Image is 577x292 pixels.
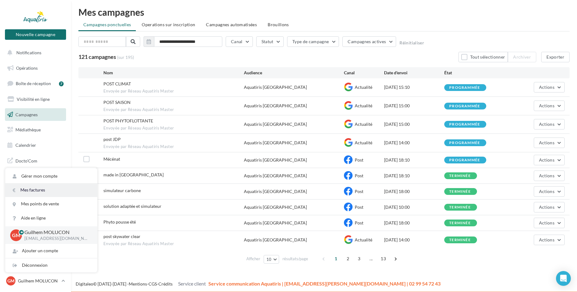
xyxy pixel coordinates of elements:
span: Post [355,189,363,194]
div: Canal [344,70,384,76]
span: © [DATE]-[DATE] - - - [76,281,441,286]
span: Actions [539,103,554,108]
span: made in france [103,172,164,177]
button: Actions [534,82,565,93]
span: post JDP [103,137,121,142]
div: Déconnexion [5,258,97,272]
div: terminée [449,238,471,242]
span: Phyto pousse été [103,219,136,224]
a: Digitaleo [76,281,93,286]
a: Campagnes [4,108,67,121]
div: [DATE] 15:10 [384,84,444,90]
div: programmée [449,158,480,162]
span: Actualité [355,103,372,108]
a: Opérations [4,62,67,75]
button: Actions [534,186,565,197]
button: 10 [264,255,279,264]
div: [DATE] 10:00 [384,204,444,210]
div: Aquatiris [GEOGRAPHIC_DATA] [244,84,307,90]
p: [EMAIL_ADDRESS][DOMAIN_NAME] [24,236,87,241]
div: Ajouter un compte [5,244,97,258]
div: Open Intercom Messenger [556,271,571,286]
span: Notifications [16,50,41,55]
button: Actions [534,101,565,111]
span: Actions [539,237,554,242]
span: Boîte de réception [16,81,51,86]
span: Envoyée par Réseau Aquatiris Master [103,88,244,94]
span: POST CLIMAT [103,81,131,86]
button: Actions [534,155,565,165]
div: Aquatiris [GEOGRAPHIC_DATA] [244,204,307,210]
div: Nom [103,70,244,76]
span: Actions [539,157,554,162]
span: ... [366,254,376,264]
a: Aide en ligne [5,211,97,225]
span: Actions [539,220,554,225]
a: Calendrier [4,139,67,152]
span: Actions [539,189,554,194]
span: Opérations [16,65,38,71]
button: Tout sélectionner [458,52,508,62]
div: [DATE] 18:00 [384,188,444,195]
span: Actualité [355,84,372,90]
button: Campagnes actives [342,36,396,47]
span: Post [355,204,363,210]
a: Gérer mon compte [5,169,97,183]
button: Actions [534,202,565,212]
button: Actions [534,119,565,130]
div: 7 [59,81,64,86]
button: Actions [534,138,565,148]
p: Guilhem MOLUCON [24,229,87,236]
a: Visibilité en ligne [4,93,67,106]
a: Mentions [129,281,147,286]
span: Service client [178,281,206,286]
button: Actions [534,218,565,228]
span: post skywater clear [103,234,140,239]
button: Actions [534,171,565,181]
span: 3 [354,254,364,264]
span: Actualité [355,121,372,127]
span: Service communication Aquatiris | [EMAIL_ADDRESS][PERSON_NAME][DOMAIN_NAME] | 02 99 54 72 43 [208,281,441,286]
div: programmée [449,104,480,108]
span: Calendrier [15,142,36,148]
div: Aquatiris [GEOGRAPHIC_DATA] [244,237,307,243]
div: [DATE] 18:10 [384,173,444,179]
button: Nouvelle campagne [5,29,66,40]
span: Actualité [355,140,372,145]
span: (sur 195) [117,54,134,60]
a: Mes factures [5,183,97,197]
div: Aquatiris [GEOGRAPHIC_DATA] [244,220,307,226]
span: 2 [343,254,353,264]
span: POST PHYTOFLOTTANTE [103,118,153,123]
div: Aquatiris [GEOGRAPHIC_DATA] [244,173,307,179]
span: Actions [539,204,554,210]
span: Actions [539,121,554,127]
div: programmée [449,141,480,145]
div: Mes campagnes [78,7,570,17]
div: [DATE] 18:00 [384,220,444,226]
span: Actions [539,84,554,90]
span: 13 [378,254,388,264]
div: programmée [449,122,480,126]
span: Envoyée par Réseau Aquatiris Master [103,107,244,113]
span: Campagnes actives [348,39,386,44]
span: 121 campagnes [78,53,116,60]
span: Envoyée par Réseau Aquatiris Master [103,125,244,131]
div: État [444,70,504,76]
span: 10 [266,257,272,262]
span: 1 [331,254,341,264]
button: Réinitialiser [399,40,424,45]
div: Aquatiris [GEOGRAPHIC_DATA] [244,121,307,127]
span: Mécénat [103,156,120,162]
button: Canal [226,36,253,47]
span: Actions [539,173,554,178]
span: Afficher [246,256,260,262]
span: Campagnes [15,112,38,117]
span: Visibilité en ligne [17,97,50,102]
button: Statut [256,36,284,47]
div: [DATE] 15:00 [384,103,444,109]
span: Post [355,173,363,178]
span: Actualité [355,237,372,242]
button: Actions [534,235,565,245]
a: Boîte de réception7 [4,77,67,90]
